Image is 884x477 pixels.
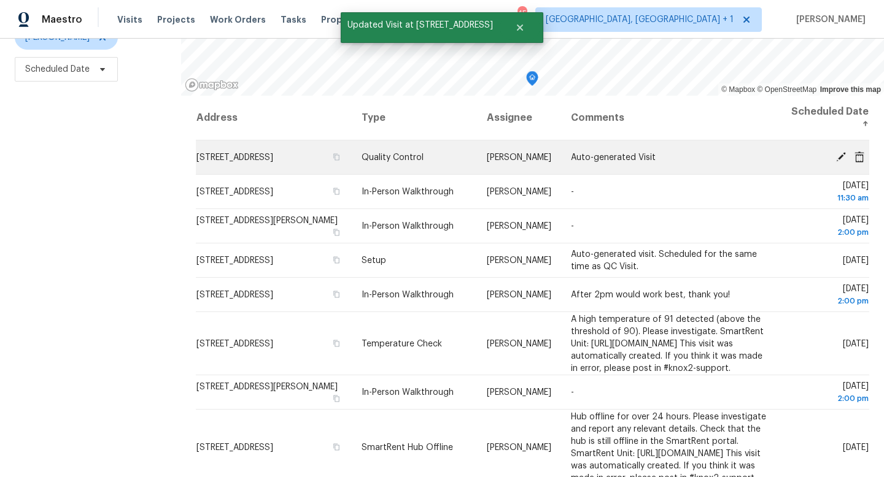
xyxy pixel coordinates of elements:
[331,441,342,452] button: Copy Address
[331,254,342,265] button: Copy Address
[25,63,90,75] span: Scheduled Date
[362,443,453,451] span: SmartRent Hub Offline
[518,7,526,20] div: 45
[561,96,776,140] th: Comments
[820,85,881,94] a: Improve this map
[196,291,273,299] span: [STREET_ADDRESS]
[487,188,551,196] span: [PERSON_NAME]
[331,227,342,238] button: Copy Address
[776,96,869,140] th: Scheduled Date ↑
[362,339,442,348] span: Temperature Check
[487,291,551,299] span: [PERSON_NAME]
[157,13,195,26] span: Projects
[757,85,816,94] a: OpenStreetMap
[331,393,342,404] button: Copy Address
[500,15,540,40] button: Close
[487,339,551,348] span: [PERSON_NAME]
[487,256,551,265] span: [PERSON_NAME]
[571,188,574,196] span: -
[331,186,342,197] button: Copy Address
[786,295,869,307] div: 2:00 pm
[196,256,273,265] span: [STREET_ADDRESS]
[42,13,82,26] span: Maestro
[185,78,239,92] a: Mapbox homepage
[571,388,574,397] span: -
[786,226,869,238] div: 2:00 pm
[196,443,273,451] span: [STREET_ADDRESS]
[196,383,338,391] span: [STREET_ADDRESS][PERSON_NAME]
[362,188,454,196] span: In-Person Walkthrough
[786,284,869,307] span: [DATE]
[210,13,266,26] span: Work Orders
[196,216,338,225] span: [STREET_ADDRESS][PERSON_NAME]
[117,13,142,26] span: Visits
[487,222,551,231] span: [PERSON_NAME]
[196,339,273,348] span: [STREET_ADDRESS]
[571,153,656,162] span: Auto-generated Visit
[362,256,386,265] span: Setup
[196,96,352,140] th: Address
[341,12,500,38] span: Updated Visit at [STREET_ADDRESS]
[786,382,869,405] span: [DATE]
[571,315,764,372] span: A high temperature of 91 detected (above the threshold of 90). Please investigate. SmartRent Unit...
[571,222,574,231] span: -
[791,13,866,26] span: [PERSON_NAME]
[843,256,869,265] span: [DATE]
[832,151,850,162] span: Edit
[786,192,869,204] div: 11:30 am
[196,153,273,162] span: [STREET_ADDRESS]
[721,85,755,94] a: Mapbox
[786,181,869,204] span: [DATE]
[546,13,734,26] span: [GEOGRAPHIC_DATA], [GEOGRAPHIC_DATA] + 1
[362,388,454,397] span: In-Person Walkthrough
[843,443,869,451] span: [DATE]
[526,71,538,90] div: Map marker
[477,96,561,140] th: Assignee
[321,13,369,26] span: Properties
[843,339,869,348] span: [DATE]
[487,153,551,162] span: [PERSON_NAME]
[850,151,869,162] span: Cancel
[362,153,424,162] span: Quality Control
[331,337,342,348] button: Copy Address
[352,96,477,140] th: Type
[331,151,342,162] button: Copy Address
[331,289,342,300] button: Copy Address
[786,216,869,238] span: [DATE]
[362,222,454,231] span: In-Person Walkthrough
[571,291,730,299] span: After 2pm would work best, thank you!
[196,188,273,196] span: [STREET_ADDRESS]
[786,392,869,405] div: 2:00 pm
[281,15,306,24] span: Tasks
[362,291,454,299] span: In-Person Walkthrough
[571,250,757,271] span: Auto-generated visit. Scheduled for the same time as QC Visit.
[487,443,551,451] span: [PERSON_NAME]
[487,388,551,397] span: [PERSON_NAME]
